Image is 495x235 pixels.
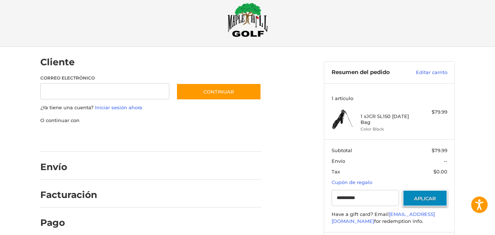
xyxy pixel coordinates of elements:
[444,158,447,164] span: --
[332,69,407,76] h3: Resumen del pedido
[332,211,447,225] div: Have a gift card? Email for redemption info.
[407,69,447,76] a: Editar carrito
[40,161,83,173] h2: Envío
[332,190,399,206] input: Cupón de regalo o código de cupón
[432,147,447,153] span: $79.99
[403,190,447,206] button: Aplicar
[40,104,261,111] p: ¿Ya tiene una cuenta?
[40,189,97,201] h2: Facturación
[228,3,268,37] img: Maple Hill Golf
[332,179,372,185] a: Cupón de regalo
[332,147,352,153] span: Subtotal
[40,217,83,228] h2: Pago
[332,95,447,101] h3: 1 artículo
[332,169,340,175] span: Tax
[40,117,261,124] p: O continuar con
[95,104,142,110] a: Iniciar sesión ahora
[40,75,169,81] label: Correo electrónico
[176,83,261,100] button: Continuar
[332,158,345,164] span: Envío
[40,56,83,68] h2: Cliente
[433,169,447,175] span: $0.00
[38,131,93,144] iframe: PayPal-paypal
[361,113,417,125] h4: 1 x JCR SL150 [DATE] Bag
[361,126,417,132] li: Color Black
[418,109,447,116] div: $79.99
